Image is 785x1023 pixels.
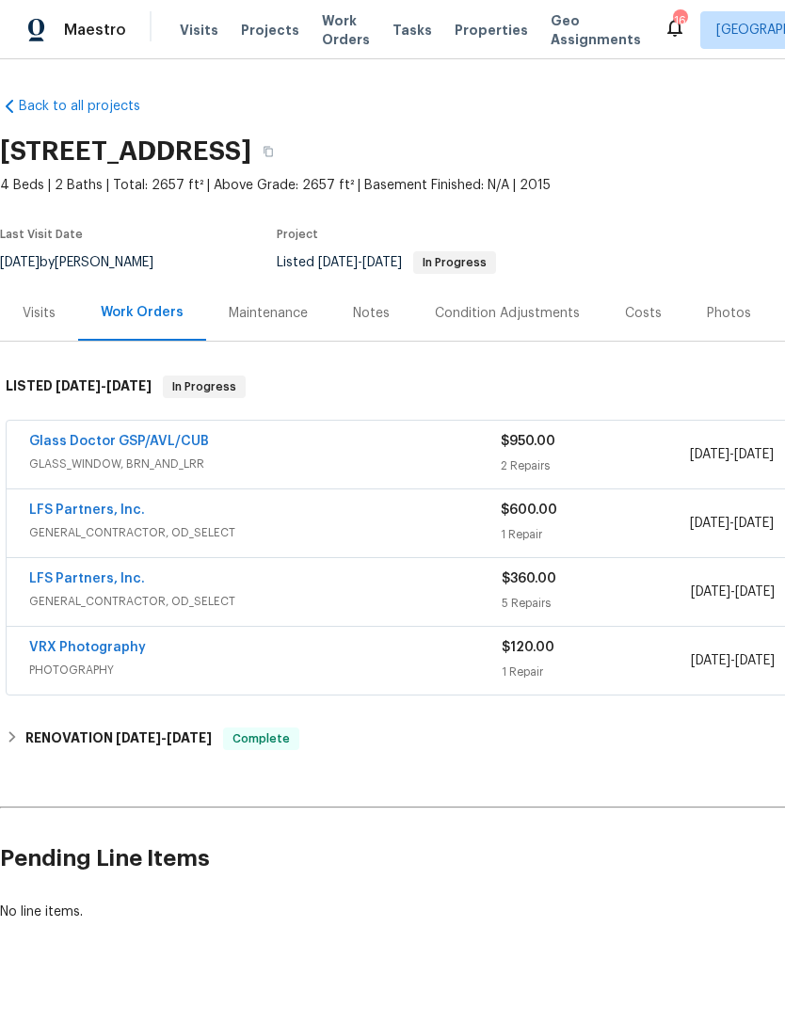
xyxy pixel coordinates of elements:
span: [DATE] [735,585,775,599]
span: Visits [180,21,218,40]
span: [DATE] [116,731,161,744]
div: Condition Adjustments [435,304,580,323]
span: - [691,651,775,670]
span: [DATE] [735,654,775,667]
span: [DATE] [56,379,101,392]
span: Maestro [64,21,126,40]
span: Projects [241,21,299,40]
a: VRX Photography [29,641,146,654]
span: $950.00 [501,435,555,448]
div: Maintenance [229,304,308,323]
div: Work Orders [101,303,184,322]
span: GENERAL_CONTRACTOR, OD_SELECT [29,523,501,542]
span: - [116,731,212,744]
div: 1 Repair [502,663,691,681]
span: Project [277,229,318,240]
span: - [56,379,152,392]
div: 5 Repairs [502,594,691,613]
span: [DATE] [318,256,358,269]
a: LFS Partners, Inc. [29,572,145,585]
span: [DATE] [691,654,730,667]
span: [DATE] [690,517,729,530]
div: Costs [625,304,662,323]
span: [DATE] [106,379,152,392]
span: - [691,583,775,601]
div: 1 Repair [501,525,689,544]
span: GLASS_WINDOW, BRN_AND_LRR [29,455,501,473]
h6: RENOVATION [25,727,212,750]
span: Geo Assignments [551,11,641,49]
span: $600.00 [501,504,557,517]
div: Visits [23,304,56,323]
span: [DATE] [734,448,774,461]
span: $360.00 [502,572,556,585]
span: In Progress [165,377,244,396]
div: Notes [353,304,390,323]
span: Complete [225,729,297,748]
span: In Progress [415,257,494,268]
span: [DATE] [690,448,729,461]
span: $120.00 [502,641,554,654]
span: Listed [277,256,496,269]
div: Photos [707,304,751,323]
a: LFS Partners, Inc. [29,504,145,517]
span: [DATE] [691,585,730,599]
span: [DATE] [362,256,402,269]
a: Glass Doctor GSP/AVL/CUB [29,435,209,448]
span: Properties [455,21,528,40]
div: 16 [673,11,686,30]
div: 2 Repairs [501,456,689,475]
span: PHOTOGRAPHY [29,661,502,679]
span: GENERAL_CONTRACTOR, OD_SELECT [29,592,502,611]
span: - [690,514,774,533]
span: Tasks [392,24,432,37]
span: [DATE] [167,731,212,744]
span: Work Orders [322,11,370,49]
h6: LISTED [6,376,152,398]
span: - [318,256,402,269]
span: [DATE] [734,517,774,530]
button: Copy Address [251,135,285,168]
span: - [690,445,774,464]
